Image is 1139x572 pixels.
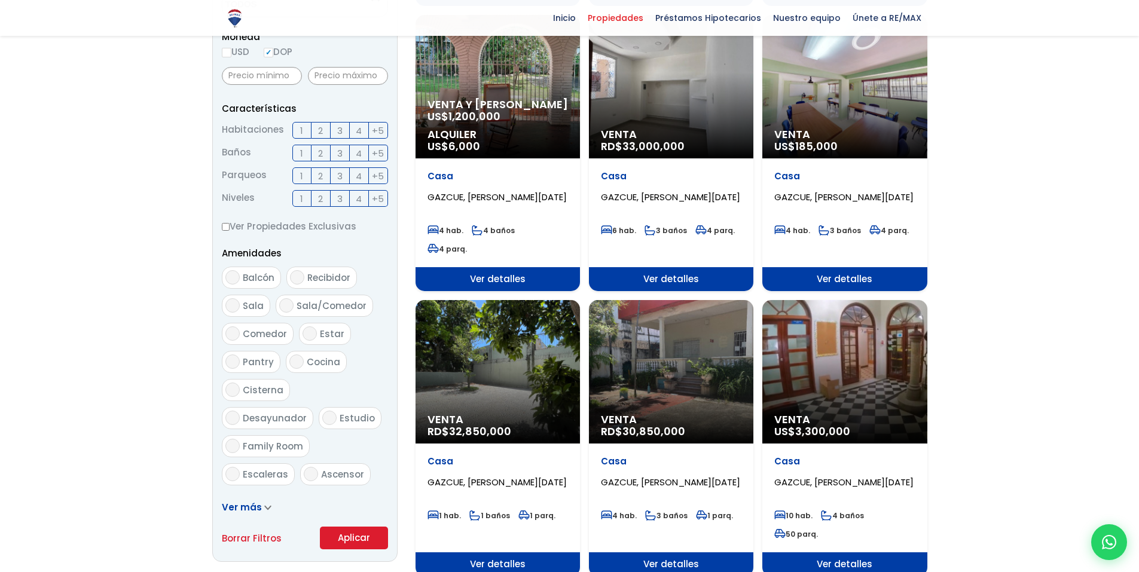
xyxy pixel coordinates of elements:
span: Parqueos [222,167,267,184]
span: 1 [300,146,303,161]
input: Precio mínimo [222,67,302,85]
span: 4 hab. [427,225,463,235]
span: GAZCUE, [PERSON_NAME][DATE] [427,191,567,203]
input: Precio máximo [308,67,388,85]
input: Estar [303,326,317,341]
span: 4 parq. [869,225,909,235]
span: US$ [774,424,850,439]
input: Ascensor [304,467,318,481]
input: Balcón [225,270,240,285]
span: Sala/Comedor [297,299,367,312]
span: GAZCUE, [PERSON_NAME][DATE] [601,191,740,203]
span: US$ [774,139,838,154]
span: 3,300,000 [795,424,850,439]
label: Ver Propiedades Exclusivas [222,219,388,234]
span: 10 hab. [774,510,813,521]
span: Venta [601,414,741,426]
span: Únete a RE/MAX [847,9,927,27]
span: +5 [372,169,384,183]
span: Sala [243,299,264,312]
span: Niveles [222,190,255,207]
p: Casa [427,170,568,182]
span: 1 [300,191,303,206]
span: Moneda [222,29,388,44]
label: DOP [264,44,292,59]
span: 30,850,000 [622,424,685,439]
span: 1 [300,123,303,138]
span: Propiedades [582,9,649,27]
label: USD [222,44,249,59]
span: Baños [222,145,251,161]
span: 4 [356,146,362,161]
span: 1 parq. [518,510,555,521]
span: Venta [774,129,915,140]
p: Casa [601,170,741,182]
span: 33,000,000 [622,139,685,154]
span: Inicio [547,9,582,27]
input: Sala/Comedor [279,298,294,313]
span: 3 [337,169,343,183]
p: Casa [427,455,568,467]
span: GAZCUE, [PERSON_NAME][DATE] [427,476,567,488]
input: Sala [225,298,240,313]
span: Ver detalles [416,267,580,291]
p: Casa [601,455,741,467]
span: 3 [337,146,343,161]
span: Cisterna [243,384,283,396]
a: Venta y [PERSON_NAME] US$1,200,000 Alquiler US$6,000 Casa GAZCUE, [PERSON_NAME][DATE] 4 hab. 4 ba... [416,15,580,291]
a: Venta RD$33,000,000 Casa GAZCUE, [PERSON_NAME][DATE] 6 hab. 3 baños 4 parq. Ver detalles [589,15,753,291]
span: Nuestro equipo [767,9,847,27]
span: Cocina [307,356,340,368]
span: 3 baños [645,225,687,235]
span: US$ [427,109,500,124]
span: RD$ [427,424,511,439]
input: Cisterna [225,383,240,397]
p: Casa [774,170,915,182]
span: Ascensor [321,468,364,481]
span: GAZCUE, [PERSON_NAME][DATE] [601,476,740,488]
input: USD [222,48,231,57]
span: 6,000 [448,139,480,154]
input: Desayunador [225,411,240,425]
span: 4 baños [472,225,515,235]
input: Estudio [322,411,337,425]
input: Pantry [225,354,240,369]
span: Family Room [243,440,303,452]
p: Características [222,101,388,116]
input: Escaleras [225,467,240,481]
p: Amenidades [222,246,388,261]
a: Borrar Filtros [222,531,282,546]
span: 32,850,000 [449,424,511,439]
span: Desayunador [243,412,307,424]
span: GAZCUE, [PERSON_NAME][DATE] [774,476,914,488]
span: 4 [356,123,362,138]
span: 4 parq. [427,244,467,254]
img: Logo de REMAX [224,8,245,29]
input: Ver Propiedades Exclusivas [222,223,230,231]
span: 1,200,000 [448,109,500,124]
span: 4 [356,191,362,206]
span: RD$ [601,139,685,154]
input: Cocina [289,354,304,369]
span: 3 baños [645,510,688,521]
input: DOP [264,48,273,57]
span: Venta y [PERSON_NAME] [427,99,568,111]
span: 185,000 [795,139,838,154]
p: Casa [774,455,915,467]
span: Venta [427,414,568,426]
span: US$ [427,139,480,154]
span: GAZCUE, [PERSON_NAME][DATE] [774,191,914,203]
span: 4 hab. [774,225,810,235]
span: 3 [337,191,343,206]
span: RD$ [601,424,685,439]
span: Venta [601,129,741,140]
span: 1 [300,169,303,183]
span: Recibidor [307,271,350,284]
span: 1 baños [469,510,510,521]
span: 4 baños [821,510,864,521]
span: Ver detalles [762,267,927,291]
span: Pantry [243,356,274,368]
span: 2 [318,169,323,183]
span: 3 [337,123,343,138]
span: 1 hab. [427,510,461,521]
